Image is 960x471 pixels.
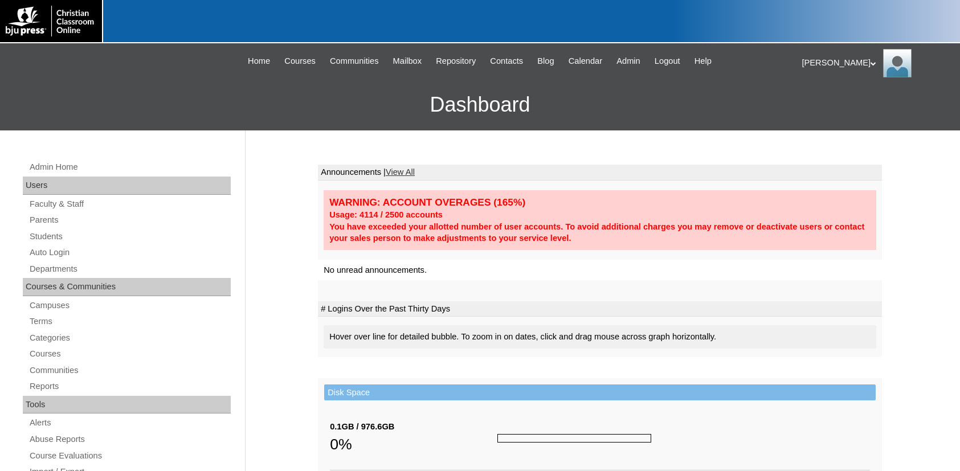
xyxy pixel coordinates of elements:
div: 0% [330,433,497,456]
a: Repository [430,55,481,68]
span: Communities [330,55,379,68]
a: Parents [28,213,231,227]
div: Tools [23,396,231,414]
a: Abuse Reports [28,432,231,447]
a: Auto Login [28,245,231,260]
a: Courses [28,347,231,361]
a: Categories [28,331,231,345]
a: Communities [28,363,231,378]
a: Blog [532,55,559,68]
div: [PERSON_NAME] [802,49,949,77]
div: 0.1GB / 976.6GB [330,421,497,433]
span: Courses [284,55,316,68]
a: Courses [279,55,321,68]
span: Calendar [569,55,602,68]
a: Logout [649,55,686,68]
td: Disk Space [324,384,876,401]
div: Users [23,177,231,195]
span: Help [695,55,712,68]
a: Reports [28,379,231,394]
h3: Dashboard [6,79,954,130]
img: Esther Loredo [883,49,912,77]
a: Contacts [484,55,529,68]
span: Home [248,55,270,68]
a: Alerts [28,416,231,430]
span: Logout [655,55,680,68]
span: Mailbox [393,55,422,68]
span: Repository [436,55,476,68]
img: logo-white.png [6,6,96,36]
a: Course Evaluations [28,449,231,463]
div: Hover over line for detailed bubble. To zoom in on dates, click and drag mouse across graph horiz... [324,325,876,349]
a: Communities [324,55,385,68]
div: WARNING: ACCOUNT OVERAGES (165%) [329,196,871,209]
td: Announcements | [318,165,882,181]
a: Admin Home [28,160,231,174]
span: Blog [537,55,554,68]
a: Admin [611,55,646,68]
a: Help [689,55,717,68]
a: Students [28,230,231,244]
a: Home [242,55,276,68]
span: Admin [616,55,640,68]
a: View All [386,167,415,177]
a: Campuses [28,298,231,313]
a: Departments [28,262,231,276]
td: No unread announcements. [318,260,882,281]
a: Mailbox [387,55,428,68]
div: You have exceeded your allotted number of user accounts. To avoid additional charges you may remo... [329,221,871,244]
div: Courses & Communities [23,278,231,296]
span: Contacts [490,55,523,68]
a: Calendar [563,55,608,68]
strong: Usage: 4114 / 2500 accounts [329,210,443,219]
a: Terms [28,314,231,329]
td: # Logins Over the Past Thirty Days [318,301,882,317]
a: Faculty & Staff [28,197,231,211]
